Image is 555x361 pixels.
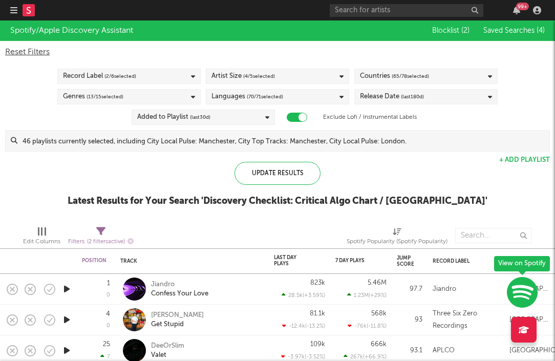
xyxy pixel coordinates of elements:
[82,258,106,264] div: Position
[433,308,499,332] div: Three Six Zero Recordings
[483,27,545,34] span: Saved Searches
[516,3,529,10] div: 99 +
[347,292,387,299] div: 1.23M ( +29 % )
[103,341,110,348] div: 25
[151,342,184,351] div: DeeOrSlim
[17,131,549,151] input: 46 playlists currently selected, including City Local Pulse: Manchester, City Top Tracks: Manches...
[509,314,550,326] div: [GEOGRAPHIC_DATA]
[371,341,387,348] div: 666k
[151,311,204,320] div: [PERSON_NAME]
[401,91,424,103] span: (last 180 d)
[494,256,550,271] div: View on Spotify
[347,236,447,248] div: Spotify Popularity (Spotify Popularity)
[63,70,136,82] div: Record Label
[513,6,520,14] button: 99+
[151,342,184,360] a: DeeOrSlimValet
[310,310,325,317] div: 81.1k
[344,353,387,360] div: 267k ( +66.9 % )
[104,70,136,82] span: ( 2 / 6 selected)
[397,255,414,267] div: Jump Score
[371,310,387,317] div: 568k
[151,320,204,329] div: Get Stupid
[23,236,60,248] div: Edit Columns
[23,223,60,252] div: Edit Columns
[461,27,469,34] span: ( 2 )
[120,258,259,264] div: Track
[282,323,325,329] div: -12.4k ( -13.2 % )
[87,91,123,103] span: ( 13 / 15 selected)
[247,91,283,103] span: ( 70 / 71 selected)
[106,292,110,298] div: 0
[360,91,424,103] div: Release Date
[151,289,208,299] div: Confess Your Love
[5,46,550,58] div: Reset Filters
[392,70,429,82] span: ( 65 / 78 selected)
[68,223,134,252] div: Filters(2 filters active)
[151,280,208,299] a: JiandroConfess Your Love
[323,111,417,123] label: Exclude Lofi / Instrumental Labels
[310,341,325,348] div: 109k
[68,195,487,207] div: Latest Results for Your Search ' Discovery Checklist: Critical Algo Chart / [GEOGRAPHIC_DATA] '
[368,280,387,286] div: 5.46M
[100,353,110,360] div: 7
[190,111,210,123] span: (last 30 d)
[106,323,110,329] div: 0
[347,223,447,252] div: Spotify Popularity (Spotify Popularity)
[335,258,371,264] div: 7 Day Plays
[480,27,545,35] button: Saved Searches (4)
[151,311,204,329] a: [PERSON_NAME]Get Stupid
[310,280,325,286] div: 823k
[433,258,494,264] div: Record Label
[63,91,123,103] div: Genres
[243,70,275,82] span: ( 4 / 5 selected)
[348,323,387,329] div: -76k ( -11.8 % )
[499,157,550,163] button: + Add Playlist
[397,314,422,326] div: 93
[106,311,110,317] div: 4
[330,4,483,17] input: Search for artists
[433,345,455,357] div: APLCO
[397,345,422,357] div: 93.1
[137,111,210,123] div: Added to Playlist
[282,292,325,299] div: 28.5k ( +3.59 % )
[151,280,208,289] div: Jiandro
[68,236,134,248] div: Filters
[281,353,325,360] div: -3.97k ( -3.52 % )
[87,239,125,245] span: ( 2 filters active)
[433,283,456,295] div: Jiandro
[234,162,321,185] div: Update Results
[151,351,184,360] div: Valet
[455,228,532,243] input: Search...
[432,27,469,34] span: Blocklist
[211,91,283,103] div: Languages
[397,283,422,295] div: 97.7
[107,280,110,287] div: 1
[10,25,133,37] div: Spotify/Apple Discovery Assistant
[360,70,429,82] div: Countries
[274,254,310,267] div: Last Day Plays
[211,70,275,82] div: Artist Size
[537,27,545,34] span: ( 4 )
